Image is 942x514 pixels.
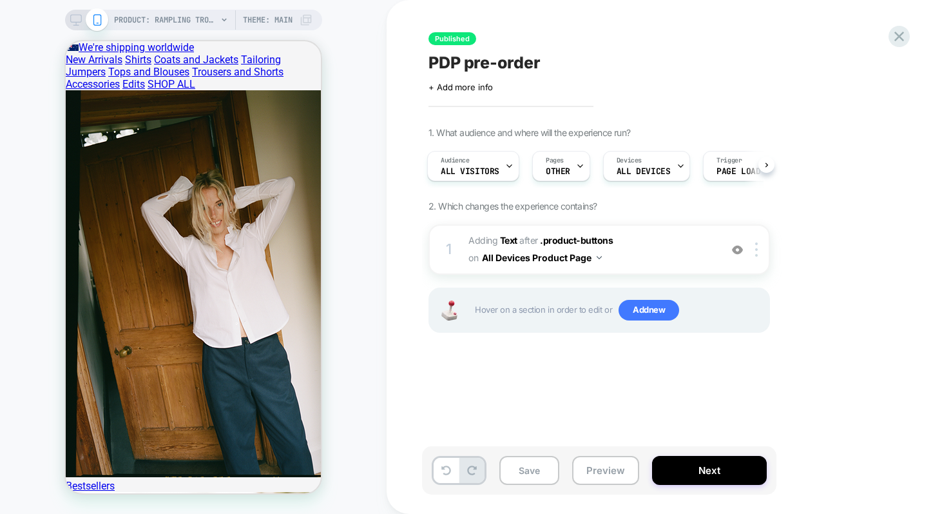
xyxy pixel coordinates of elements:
[436,301,462,321] img: Joystick
[114,10,217,30] span: PRODUCT: Rampling Trouser: Wool, Dark Brown Herringbone
[617,156,642,165] span: Devices
[468,235,517,246] span: Adding
[88,12,173,25] a: Coats and Jackets
[428,32,476,45] span: Published
[652,456,767,485] button: Next
[468,250,478,266] span: on
[441,156,470,165] span: Audience
[597,256,602,259] img: down arrow
[243,10,293,30] span: Theme: MAIN
[428,201,597,212] span: 2. Which changes the experience contains?
[43,25,124,37] a: Tops and Blouses
[732,244,743,255] img: crossed eye
[716,167,760,176] span: Page Load
[57,37,79,49] a: Edits
[428,82,493,92] span: + Add more info
[428,127,630,138] span: 1. What audience and where will the experience run?
[82,37,130,49] a: SHOP ALL
[482,248,602,267] button: All Devices Product Page
[546,167,570,176] span: OTHER
[59,12,86,25] a: Shirts
[175,12,215,25] a: Tailoring
[716,156,742,165] span: Trigger
[617,167,670,176] span: ALL DEVICES
[499,456,559,485] button: Save
[619,300,679,321] span: Add new
[441,167,499,176] span: All Visitors
[500,235,517,246] b: Text
[572,456,639,485] button: Preview
[428,53,541,72] span: PDP pre-order
[519,235,538,246] span: AFTER
[755,242,758,257] img: close
[546,156,564,165] span: Pages
[540,235,613,246] span: .product-buttons
[475,300,762,321] span: Hover on a section in order to edit or
[443,237,456,262] div: 1
[126,25,218,37] a: Trousers and Shorts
